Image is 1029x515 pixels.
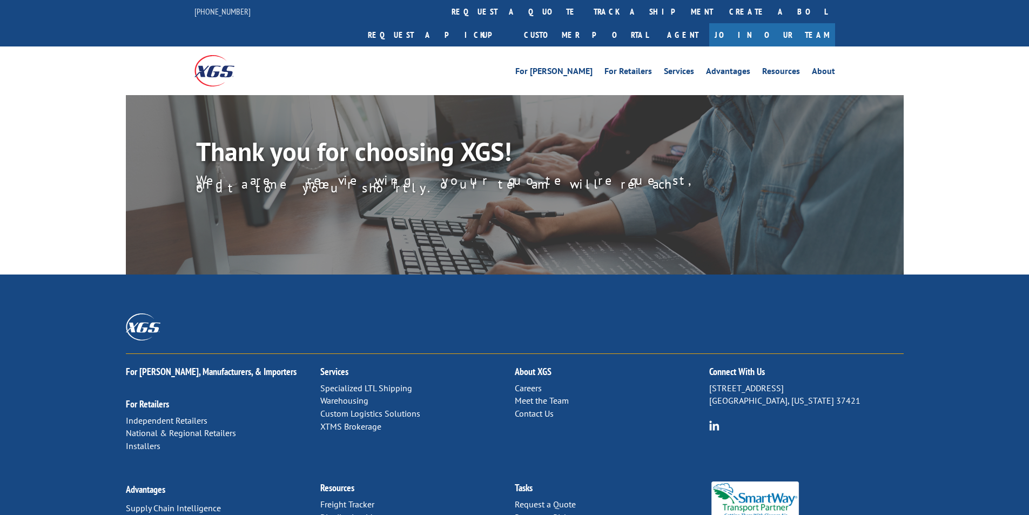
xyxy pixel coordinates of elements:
a: For Retailers [126,398,169,410]
h2: Tasks [515,483,709,498]
a: For Retailers [604,67,652,79]
h1: Thank you for choosing XGS! [196,138,682,170]
a: Customer Portal [516,23,656,46]
a: About [812,67,835,79]
a: [PHONE_NUMBER] [194,6,251,17]
a: For [PERSON_NAME] [515,67,593,79]
a: Resources [320,481,354,494]
a: National & Regional Retailers [126,427,236,438]
a: Request a pickup [360,23,516,46]
a: Installers [126,440,160,451]
a: Advantages [126,483,165,496]
a: About XGS [515,365,552,378]
a: Independent Retailers [126,415,207,426]
img: XGS_Logos_ALL_2024_All_White [126,313,160,340]
a: Join Our Team [709,23,835,46]
a: Contact Us [515,408,554,419]
a: Meet the Team [515,395,569,406]
a: Services [664,67,694,79]
a: Agent [656,23,709,46]
a: Specialized LTL Shipping [320,383,412,393]
a: Custom Logistics Solutions [320,408,420,419]
a: XTMS Brokerage [320,421,381,432]
a: Advantages [706,67,750,79]
a: Freight Tracker [320,499,374,510]
p: [STREET_ADDRESS] [GEOGRAPHIC_DATA], [US_STATE] 37421 [709,382,904,408]
a: Resources [762,67,800,79]
h2: Connect With Us [709,367,904,382]
a: Services [320,365,348,378]
a: Warehousing [320,395,368,406]
a: Supply Chain Intelligence [126,503,221,513]
p: We are reviewing your quote request, and a member of our team will reach out to you shortly. [196,178,730,190]
a: Careers [515,383,542,393]
a: Request a Quote [515,499,576,510]
a: For [PERSON_NAME], Manufacturers, & Importers [126,365,297,378]
img: group-6 [709,420,719,431]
